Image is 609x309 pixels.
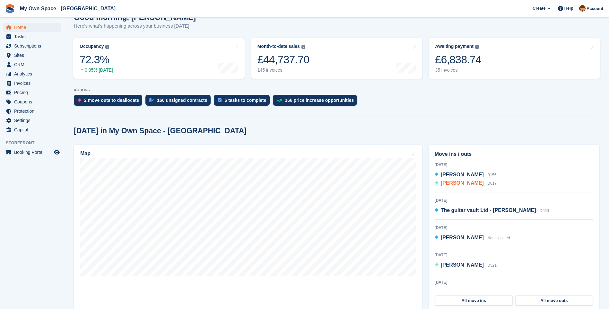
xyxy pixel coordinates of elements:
[435,179,497,188] a: [PERSON_NAME] D617
[14,69,53,78] span: Analytics
[145,95,213,109] a: 160 unsigned contracts
[301,45,305,49] img: icon-info-grey-7440780725fd019a000dd9b08b2336e03edf1995a4989e88bcd33f0948082b44.svg
[587,5,603,12] span: Account
[441,262,484,268] span: [PERSON_NAME]
[80,44,104,49] div: Occupancy
[441,180,484,186] span: [PERSON_NAME]
[251,38,422,79] a: Month-to-date sales £44,737.70 145 invoices
[441,235,484,240] span: [PERSON_NAME]
[3,60,61,69] a: menu
[80,151,91,156] h2: Map
[3,23,61,32] a: menu
[435,234,510,242] a: [PERSON_NAME] Not allocated
[435,296,513,306] a: All move ins
[214,95,273,109] a: 6 tasks to complete
[14,60,53,69] span: CRM
[285,98,354,103] div: 166 price increase opportunities
[3,79,61,88] a: menu
[435,67,481,73] div: 35 invoices
[14,41,53,50] span: Subscriptions
[487,263,497,268] span: D521
[257,53,309,66] div: £44,737.70
[218,98,222,102] img: task-75834270c22a3079a89374b754ae025e5fb1db73e45f91037f5363f120a921f8.svg
[84,98,139,103] div: 2 move outs to deallocate
[487,236,510,240] span: Not allocated
[3,107,61,116] a: menu
[225,98,266,103] div: 6 tasks to complete
[14,79,53,88] span: Invoices
[435,225,593,231] div: [DATE]
[441,207,536,213] span: The guitar vault Ltd - [PERSON_NAME]
[3,88,61,97] a: menu
[3,32,61,41] a: menu
[435,150,593,158] h2: Move ins / outs
[14,32,53,41] span: Tasks
[80,53,113,66] div: 72.3%
[515,296,593,306] a: All move outs
[74,127,247,135] h2: [DATE] in My Own Space - [GEOGRAPHIC_DATA]
[3,125,61,134] a: menu
[579,5,586,12] img: Paula Harris
[435,198,593,203] div: [DATE]
[435,261,497,269] a: [PERSON_NAME] D521
[14,88,53,97] span: Pricing
[74,95,145,109] a: 2 move outs to deallocate
[14,125,53,134] span: Capital
[78,98,81,102] img: move_outs_to_deallocate_icon-f764333ba52eb49d3ac5e1228854f67142a1ed5810a6f6cc68b1a99e826820c5.svg
[73,38,245,79] a: Occupancy 72.3% 0.05% [DATE]
[3,148,61,157] a: menu
[149,98,154,102] img: contract_signature_icon-13c848040528278c33f63329250d36e43548de30e8caae1d1a13099fd9432cc5.svg
[3,51,61,60] a: menu
[3,116,61,125] a: menu
[273,95,361,109] a: 166 price increase opportunities
[6,140,64,146] span: Storefront
[3,69,61,78] a: menu
[435,44,474,49] div: Awaiting payment
[487,181,497,186] span: D617
[435,171,497,179] a: [PERSON_NAME] B155
[435,162,593,168] div: [DATE]
[80,67,113,73] div: 0.05% [DATE]
[14,23,53,32] span: Home
[53,148,61,156] a: Preview store
[475,45,479,49] img: icon-info-grey-7440780725fd019a000dd9b08b2336e03edf1995a4989e88bcd33f0948082b44.svg
[257,44,300,49] div: Month-to-date sales
[105,45,109,49] img: icon-info-grey-7440780725fd019a000dd9b08b2336e03edf1995a4989e88bcd33f0948082b44.svg
[157,98,207,103] div: 160 unsigned contracts
[257,67,309,73] div: 145 invoices
[14,148,53,157] span: Booking Portal
[14,97,53,106] span: Coupons
[74,88,599,92] p: ACTIONS
[17,3,118,14] a: My Own Space - [GEOGRAPHIC_DATA]
[14,107,53,116] span: Protection
[5,4,15,13] img: stora-icon-8386f47178a22dfd0bd8f6a31ec36ba5ce8667c1dd55bd0f319d3a0aa187defe.svg
[441,172,484,177] span: [PERSON_NAME]
[435,53,481,66] div: £6,838.74
[14,51,53,60] span: Sites
[74,22,196,30] p: Here's what's happening across your business [DATE]
[533,5,545,12] span: Create
[3,97,61,106] a: menu
[435,279,593,285] div: [DATE]
[435,252,593,258] div: [DATE]
[487,173,496,177] span: B155
[14,116,53,125] span: Settings
[3,41,61,50] a: menu
[540,208,549,213] span: D660
[564,5,573,12] span: Help
[435,207,549,215] a: The guitar vault Ltd - [PERSON_NAME] D660
[429,38,600,79] a: Awaiting payment £6,838.74 35 invoices
[277,99,282,102] img: price_increase_opportunities-93ffe204e8149a01c8c9dc8f82e8f89637d9d84a8eef4429ea346261dce0b2c0.svg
